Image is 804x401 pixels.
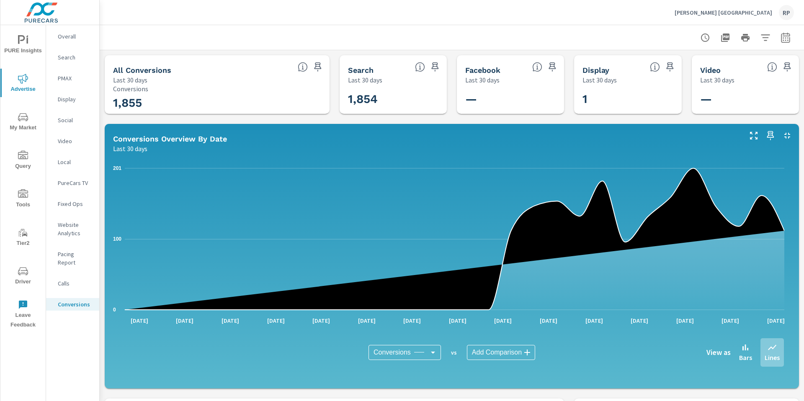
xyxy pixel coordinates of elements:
span: PURE Insights [3,35,43,56]
p: [DATE] [670,316,700,325]
div: Video [46,135,99,147]
div: RP [779,5,794,20]
p: Fixed Ops [58,200,93,208]
div: Calls [46,277,99,290]
span: Save this to your personalized report [663,60,677,74]
p: Social [58,116,93,124]
span: Query [3,151,43,171]
p: [DATE] [534,316,563,325]
p: Search [58,53,93,62]
text: 100 [113,236,121,242]
div: Display [46,93,99,105]
p: Local [58,158,93,166]
p: Last 30 days [700,75,734,85]
div: Add Comparison [467,345,535,360]
p: Last 30 days [582,75,617,85]
div: Conversions [368,345,441,360]
p: [DATE] [261,316,291,325]
span: Tier2 [3,228,43,248]
p: Website Analytics [58,221,93,237]
div: Website Analytics [46,218,99,239]
div: nav menu [0,25,46,333]
span: All conversions reported from Facebook with duplicates filtered out [532,62,542,72]
div: Search [46,51,99,64]
div: Local [46,156,99,168]
p: Last 30 days [348,75,382,85]
p: [PERSON_NAME] [GEOGRAPHIC_DATA] [675,9,772,16]
div: Social [46,114,99,126]
span: Driver [3,266,43,287]
p: PMAX [58,74,93,82]
p: Pacing Report [58,250,93,267]
text: 0 [113,307,116,313]
span: Conversions [374,348,411,357]
p: Display [58,95,93,103]
span: All Conversions include Actions, Leads and Unmapped Conversions [298,62,308,72]
p: [DATE] [216,316,245,325]
p: [DATE] [488,316,518,325]
h5: Facebook [465,66,500,75]
p: [DATE] [716,316,745,325]
button: "Export Report to PDF" [717,29,734,46]
p: [DATE] [397,316,427,325]
h5: Video [700,66,721,75]
h5: Search [348,66,374,75]
button: Select Date Range [777,29,794,46]
div: Fixed Ops [46,198,99,210]
button: Minimize Widget [781,129,794,142]
p: Lines [765,352,780,362]
p: Last 30 days [465,75,500,85]
span: Add Comparison [472,348,522,357]
span: Save this to your personalized report [764,129,777,142]
p: [DATE] [307,316,336,325]
h3: 1,855 [113,96,321,110]
p: [DATE] [170,316,199,325]
span: Tools [3,189,43,210]
span: My Market [3,112,43,133]
p: [DATE] [625,316,654,325]
p: [DATE] [125,316,154,325]
h3: 1,854 [348,92,459,106]
p: Bars [739,352,752,362]
h3: — [465,92,576,106]
div: Overall [46,30,99,43]
h6: View as [706,348,731,357]
p: Calls [58,279,93,288]
p: Conversions [113,85,321,93]
button: Print Report [737,29,754,46]
span: Display Conversions include Actions, Leads and Unmapped Conversions [650,62,660,72]
div: PureCars TV [46,177,99,189]
p: Video [58,137,93,145]
div: Pacing Report [46,248,99,269]
h5: All Conversions [113,66,171,75]
h5: Conversions Overview By Date [113,134,227,143]
span: Advertise [3,74,43,94]
text: 201 [113,165,121,171]
h5: Display [582,66,609,75]
p: [DATE] [761,316,791,325]
p: Last 30 days [113,75,147,85]
h3: 1 [582,92,693,106]
p: vs [441,349,467,356]
p: Conversions [58,300,93,308]
span: Leave Feedback [3,300,43,330]
p: Last 30 days [113,144,147,154]
p: Overall [58,32,93,41]
span: Search Conversions include Actions, Leads and Unmapped Conversions. [415,62,425,72]
p: [DATE] [352,316,381,325]
div: PMAX [46,72,99,85]
p: PureCars TV [58,179,93,187]
button: Make Fullscreen [747,129,760,142]
span: Save this to your personalized report [311,60,325,74]
p: [DATE] [443,316,472,325]
div: Conversions [46,298,99,311]
span: Save this to your personalized report [546,60,559,74]
button: Apply Filters [757,29,774,46]
p: [DATE] [580,316,609,325]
